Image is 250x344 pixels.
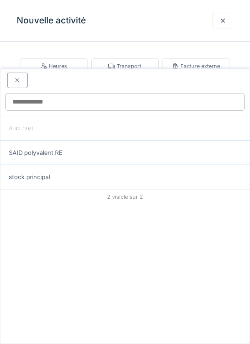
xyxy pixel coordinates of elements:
[108,62,141,70] div: Transport
[0,140,250,165] div: SAID polyvalent RE
[0,189,250,204] div: 2 visible sur 2
[40,62,67,70] div: Heures
[0,116,250,140] div: Aucun(e)
[17,15,86,26] h3: Nouvelle activité
[0,164,250,189] div: stock principal
[172,62,220,70] div: Facture externe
